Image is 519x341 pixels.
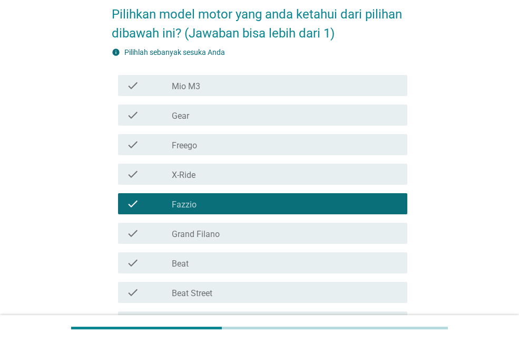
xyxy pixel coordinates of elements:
i: check [126,79,139,92]
label: Mio M3 [172,81,200,92]
i: check [126,138,139,151]
label: Beat [172,259,189,269]
i: check [126,168,139,181]
label: Freego [172,140,197,151]
i: check [126,257,139,269]
i: info [112,48,120,56]
i: check [126,227,139,240]
label: X-Ride [172,170,195,181]
label: Grand Filano [172,229,220,240]
i: check [126,197,139,210]
label: Beat Street [172,288,212,299]
label: Fazzio [172,200,197,210]
i: check [126,286,139,299]
label: Pilihlah sebanyak sesuka Anda [124,48,225,56]
label: Gear [172,111,189,121]
i: check [126,109,139,121]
